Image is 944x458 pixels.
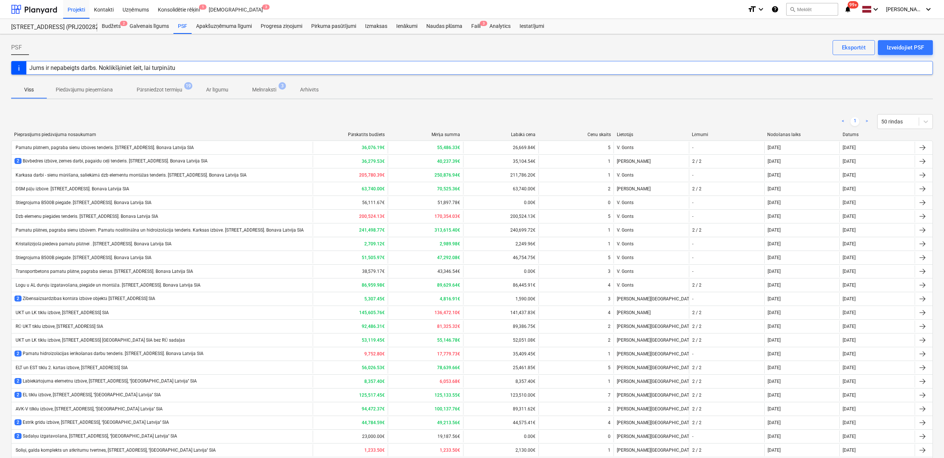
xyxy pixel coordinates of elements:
[692,393,702,398] div: 2 / 2
[388,197,463,209] div: 51,897.78€
[184,82,192,90] span: 19
[843,145,856,150] div: [DATE]
[613,375,689,387] div: [PERSON_NAME][GEOGRAPHIC_DATA]
[768,283,781,288] div: [DATE]
[467,19,485,34] a: Faili3
[362,186,385,191] b: 63,740.00€
[14,228,304,233] div: Pamatu plātnes, pagraba sienu izbūvem. Pamatu noslitināšna un hidroizolācija tenderis. Karksas iz...
[608,241,611,246] div: 1
[692,214,693,219] div: -
[362,406,385,412] b: 94,472.37€
[843,214,856,219] div: [DATE]
[608,159,611,164] div: 1
[192,19,256,34] a: Apakšuzņēmuma līgumi
[391,132,460,138] div: Mērķa summa
[613,444,689,456] div: [PERSON_NAME][GEOGRAPHIC_DATA]
[756,5,765,14] i: keyboard_arrow_down
[437,338,460,343] b: 55,146.78€
[463,362,538,374] div: 25,461.85€
[608,186,611,191] div: 2
[786,3,838,16] button: Meklēt
[362,283,385,288] b: 86,959.98€
[613,142,689,154] div: V. Gonts
[843,324,856,329] div: [DATE]
[14,419,22,425] span: 2
[14,158,208,164] div: Būvbedres izbūve, zemes darbi, pagaidu ceļi tenderis. [STREET_ADDRESS]. Bonava Latvija SIA
[14,132,309,138] div: Pieprasījums piedāvājuma nosaukumam
[14,296,22,301] span: 2
[613,334,689,346] div: [PERSON_NAME][GEOGRAPHIC_DATA]
[843,255,856,260] div: [DATE]
[848,1,859,9] span: 99+
[768,159,781,164] div: [DATE]
[14,378,197,384] div: Labiekārtojuma elemetnu izbūve, [STREET_ADDRESS], ''[GEOGRAPHIC_DATA] Latvija'' SIA
[463,417,538,429] div: 44,575.41€
[608,434,611,439] div: 0
[300,86,319,94] p: Arhivēts
[422,19,467,34] div: Naudas plūsma
[862,117,871,126] a: Next page
[608,172,611,178] div: 1
[14,324,103,329] div: RŪ UKT tīklu izbūve, [STREET_ADDRESS] SIA
[613,183,689,195] div: [PERSON_NAME]
[608,145,611,150] div: 5
[768,172,781,178] div: [DATE]
[392,19,422,34] div: Ienākumi
[692,379,702,384] div: 2 / 2
[97,19,125,34] div: Budžets
[14,145,194,151] div: Pamatu plātnem, pagraba sienu izbūves tenderis. [STREET_ADDRESS]. Bonava Latvija SIA
[14,448,216,453] div: Soliņi, galda komplekts un atkritumu tvertnes, [STREET_ADDRESS], ''[GEOGRAPHIC_DATA] Latvija'' SIA
[364,296,385,301] b: 5,307.45€
[887,43,924,52] div: Izveidojiet PSF
[608,420,611,425] div: 4
[463,252,538,264] div: 46,754.75€
[843,393,856,398] div: [DATE]
[463,155,538,167] div: 35,104.54€
[843,186,856,191] div: [DATE]
[768,241,781,246] div: [DATE]
[56,86,113,94] p: Piedāvājumu pieņemšana
[14,433,177,439] div: Sadalņu izgatavošana, [STREET_ADDRESS], ''[GEOGRAPHIC_DATA] Latvija'' SIA
[843,159,856,164] div: [DATE]
[843,241,856,246] div: [DATE]
[437,145,460,150] b: 55,486.33€
[437,351,460,357] b: 17,779.73€
[364,448,385,453] b: 1,233.50€
[924,5,933,14] i: keyboard_arrow_down
[463,375,538,387] div: 8,357.40€
[463,334,538,346] div: 52,051.08€
[768,351,781,357] div: [DATE]
[359,228,385,233] b: 241,498.77€
[692,145,693,150] div: -
[437,159,460,164] b: 40,237.39€
[850,117,859,126] a: Page 1 is your current page
[768,434,781,439] div: [DATE]
[613,252,689,264] div: V. Gonts
[617,132,686,138] div: Lietotājs
[14,338,185,343] div: UKT un LK tīklu izbūve, [STREET_ADDRESS] [GEOGRAPHIC_DATA] SIA bez RŪ sadaļas
[463,403,538,415] div: 89,311.62€
[361,19,392,34] div: Izmaksas
[463,183,538,195] div: 63,740.00€
[364,351,385,357] b: 9,752.80€
[262,4,270,10] span: 3
[434,172,460,178] b: 250,876.94€
[14,310,109,316] div: UKT un LK tīklu izbūve, [STREET_ADDRESS] SIA
[613,293,689,305] div: [PERSON_NAME][GEOGRAPHIC_DATA]
[29,64,175,71] div: Jums ir nepabeigts darbs. Noklikšķiniet šeit, lai turpinātu
[608,214,611,219] div: 5
[842,43,866,52] div: Eksportēt
[463,197,538,209] div: 0.00€
[608,338,611,343] div: 2
[362,255,385,260] b: 51,505.97€
[843,172,856,178] div: [DATE]
[843,406,856,412] div: [DATE]
[362,365,385,370] b: 56,026.53€
[768,200,781,205] div: [DATE]
[14,158,22,164] span: 2
[613,210,689,222] div: V. Gonts
[14,392,22,398] span: 2
[437,255,460,260] b: 47,292.08€
[14,351,204,357] div: Pamatu hidroizolācijas ierīkošanas darbu tenderis. [STREET_ADDRESS]. Bonava Latvija SIA
[613,307,689,319] div: [PERSON_NAME]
